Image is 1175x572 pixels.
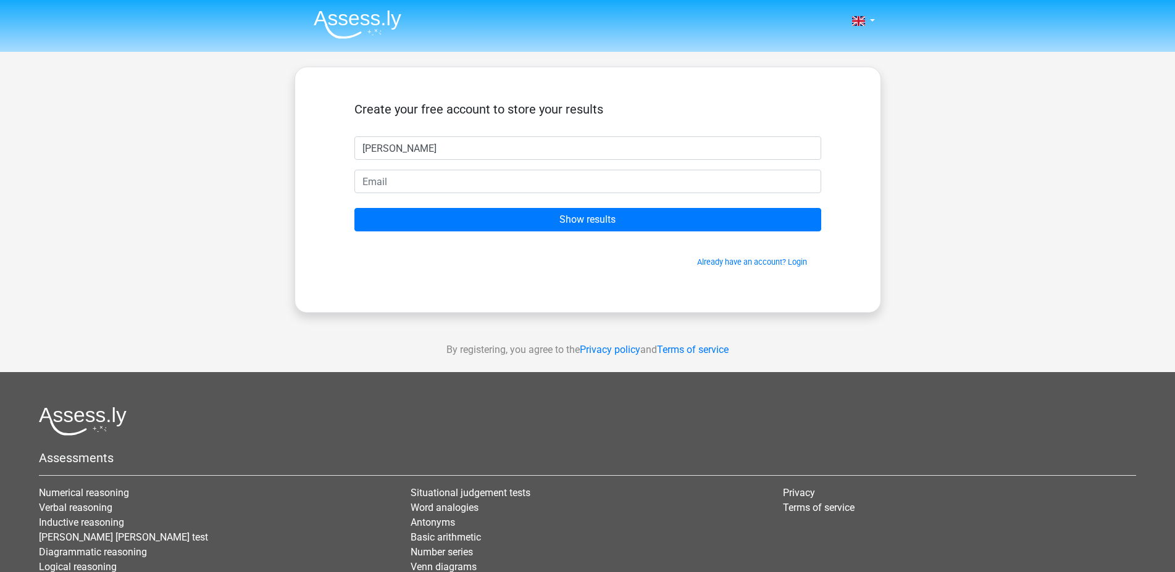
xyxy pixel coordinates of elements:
[314,10,401,39] img: Assessly
[39,487,129,499] a: Numerical reasoning
[354,102,821,117] h5: Create your free account to store your results
[411,502,479,513] a: Word analogies
[580,344,640,355] a: Privacy policy
[657,344,729,355] a: Terms of service
[411,531,481,543] a: Basic arithmetic
[354,208,821,231] input: Show results
[783,502,855,513] a: Terms of service
[697,257,807,267] a: Already have an account? Login
[411,516,455,528] a: Antonyms
[783,487,815,499] a: Privacy
[39,450,1136,465] h5: Assessments
[354,136,821,160] input: First name
[39,546,147,558] a: Diagrammatic reasoning
[39,516,124,528] a: Inductive reasoning
[39,407,127,436] img: Assessly logo
[411,487,530,499] a: Situational judgement tests
[354,170,821,193] input: Email
[39,502,112,513] a: Verbal reasoning
[411,546,473,558] a: Number series
[39,531,208,543] a: [PERSON_NAME] [PERSON_NAME] test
